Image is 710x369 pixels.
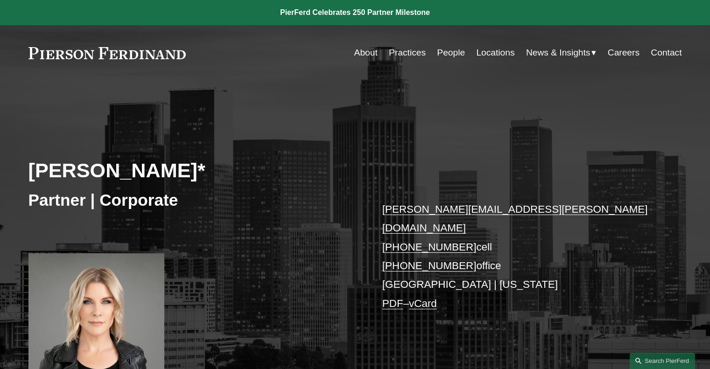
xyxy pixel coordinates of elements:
[354,44,378,62] a: About
[28,158,355,182] h2: [PERSON_NAME]*
[382,260,477,272] a: [PHONE_NUMBER]
[651,44,682,62] a: Contact
[389,44,426,62] a: Practices
[630,353,695,369] a: Search this site
[382,241,477,253] a: [PHONE_NUMBER]
[382,203,648,234] a: [PERSON_NAME][EMAIL_ADDRESS][PERSON_NAME][DOMAIN_NAME]
[526,44,597,62] a: folder dropdown
[28,190,355,210] h3: Partner | Corporate
[409,298,437,309] a: vCard
[382,298,403,309] a: PDF
[382,200,654,313] p: cell office [GEOGRAPHIC_DATA] | [US_STATE] –
[437,44,465,62] a: People
[608,44,640,62] a: Careers
[526,45,590,61] span: News & Insights
[476,44,514,62] a: Locations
